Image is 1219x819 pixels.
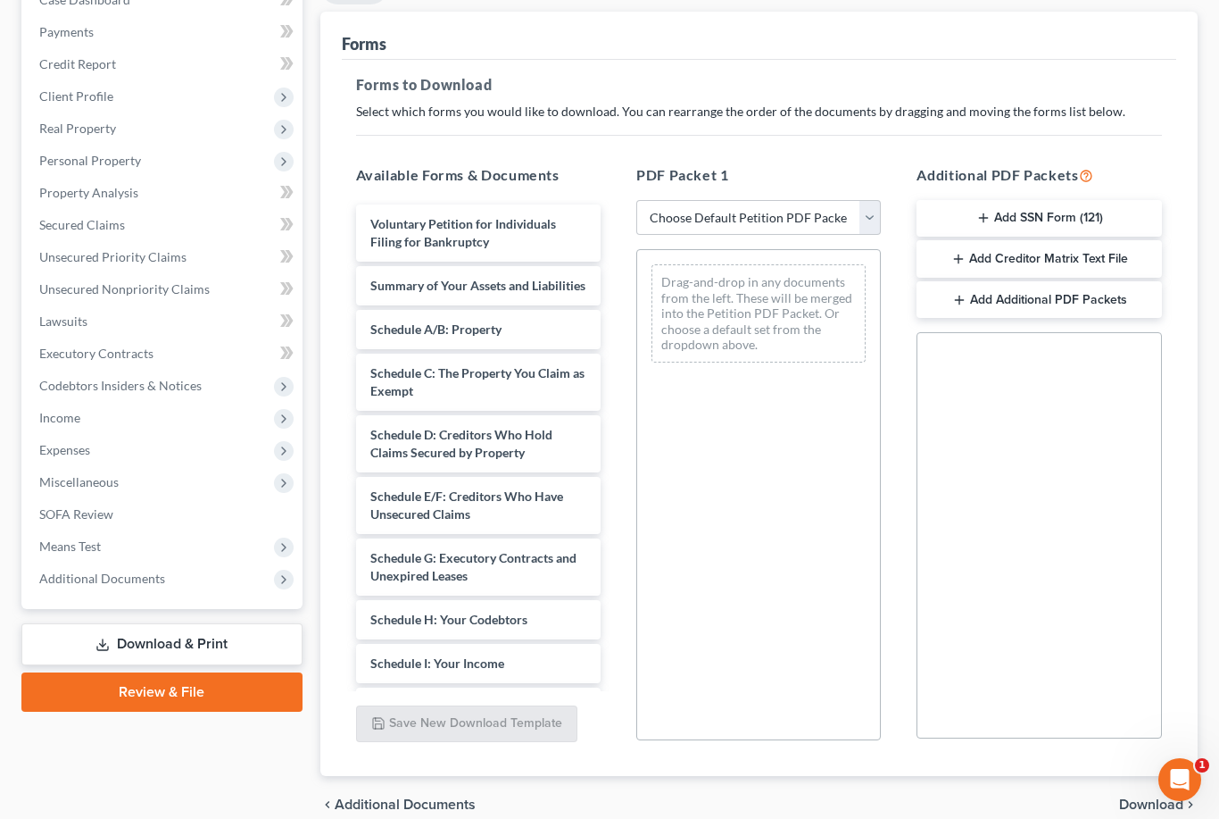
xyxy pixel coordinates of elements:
a: Secured Claims [25,209,303,241]
span: Secured Claims [39,217,125,232]
span: Additional Documents [335,798,476,812]
span: Real Property [39,121,116,136]
span: Personal Property [39,153,141,168]
span: Download [1119,798,1183,812]
span: Schedule C: The Property You Claim as Exempt [370,365,585,398]
span: Property Analysis [39,185,138,200]
button: Add Creditor Matrix Text File [916,240,1161,278]
span: Summary of Your Assets and Liabilities [370,278,585,293]
span: 1 [1195,758,1209,773]
span: Lawsuits [39,313,87,329]
a: Executory Contracts [25,338,303,370]
span: Schedule E/F: Creditors Who Have Unsecured Claims [370,489,563,522]
a: Unsecured Priority Claims [25,241,303,273]
button: Download chevron_right [1119,798,1198,812]
div: Drag-and-drop in any documents from the left. These will be merged into the Petition PDF Packet. ... [651,264,866,363]
span: Credit Report [39,56,116,71]
iframe: Intercom live chat [1158,758,1201,801]
a: Download & Print [21,623,303,665]
span: Schedule A/B: Property [370,322,502,337]
a: SOFA Review [25,498,303,531]
span: Unsecured Priority Claims [39,249,187,264]
a: Review & File [21,673,303,712]
span: Executory Contracts [39,346,153,361]
span: Income [39,410,80,425]
span: Means Test [39,539,101,554]
div: Forms [342,33,386,54]
a: chevron_left Additional Documents [320,798,476,812]
span: Payments [39,24,94,39]
span: Schedule G: Executory Contracts and Unexpired Leases [370,550,576,583]
p: Select which forms you would like to download. You can rearrange the order of the documents by dr... [356,103,1163,121]
button: Add SSN Form (121) [916,200,1161,238]
a: Property Analysis [25,177,303,209]
span: Schedule D: Creditors Who Hold Claims Secured by Property [370,427,552,460]
a: Credit Report [25,48,303,80]
h5: Additional PDF Packets [916,164,1161,186]
a: Payments [25,16,303,48]
a: Unsecured Nonpriority Claims [25,273,303,305]
button: Add Additional PDF Packets [916,281,1161,319]
span: Additional Documents [39,571,165,586]
span: Client Profile [39,88,113,104]
span: Miscellaneous [39,474,119,489]
i: chevron_left [320,798,335,812]
button: Save New Download Template [356,706,577,743]
a: Lawsuits [25,305,303,338]
span: Expenses [39,442,90,457]
span: Unsecured Nonpriority Claims [39,281,210,297]
span: Schedule H: Your Codebtors [370,612,527,627]
span: Voluntary Petition for Individuals Filing for Bankruptcy [370,216,556,249]
span: Codebtors Insiders & Notices [39,378,202,393]
i: chevron_right [1183,798,1198,812]
span: Schedule I: Your Income [370,656,504,671]
h5: Available Forms & Documents [356,164,601,186]
span: SOFA Review [39,506,113,522]
h5: Forms to Download [356,74,1163,96]
h5: PDF Packet 1 [636,164,881,186]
